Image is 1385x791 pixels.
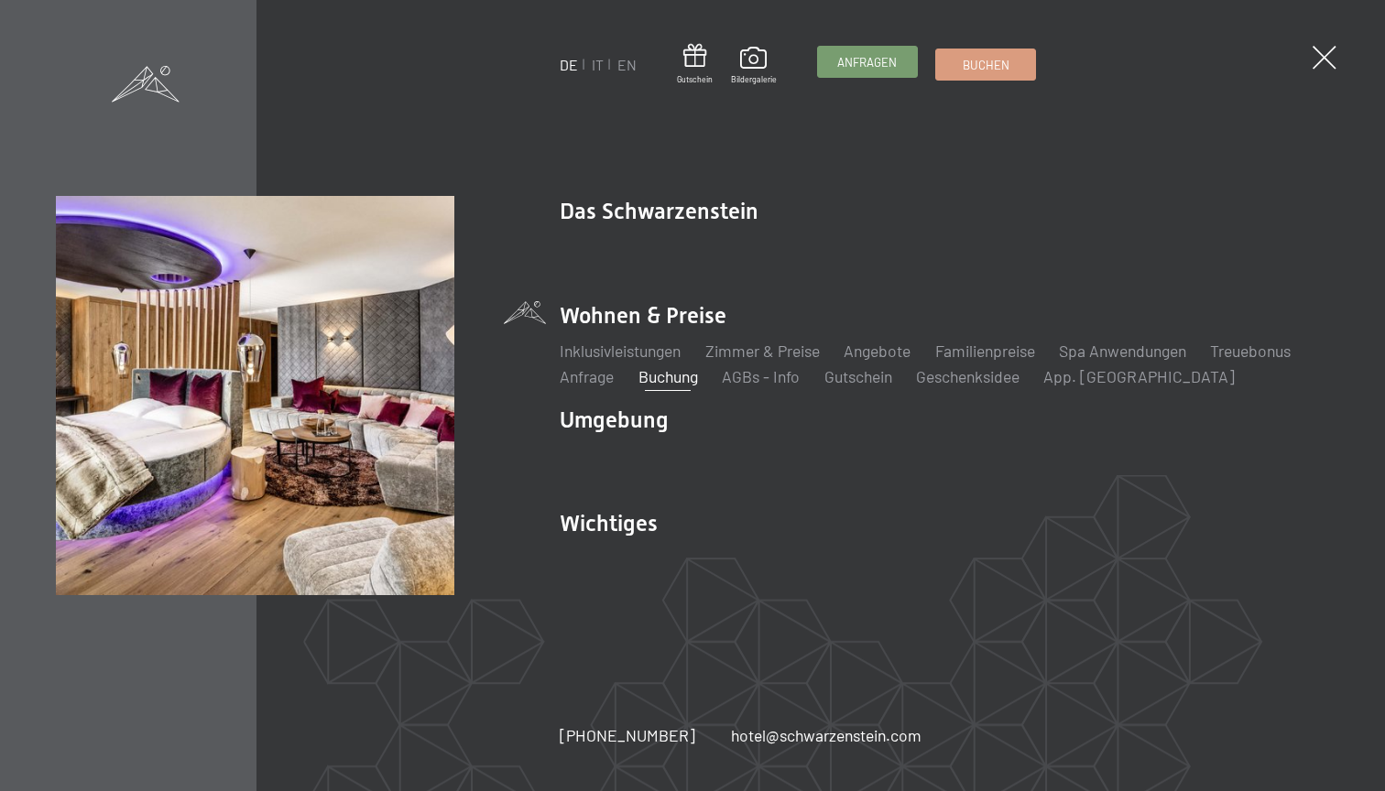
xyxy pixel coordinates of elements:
[560,366,614,386] a: Anfrage
[677,44,713,85] a: Gutschein
[1043,366,1235,386] a: App. [GEOGRAPHIC_DATA]
[722,366,800,386] a: AGBs - Info
[1059,341,1186,361] a: Spa Anwendungen
[844,341,911,361] a: Angebote
[936,49,1035,80] a: Buchen
[837,54,897,70] span: Anfragen
[560,725,695,745] span: [PHONE_NUMBER]
[560,56,578,73] a: DE
[677,74,713,85] span: Gutschein
[592,56,604,73] a: IT
[963,57,1009,73] span: Buchen
[731,47,777,85] a: Bildergalerie
[823,366,891,386] a: Gutschein
[818,47,917,77] a: Anfragen
[638,366,698,386] a: Buchung
[617,56,637,73] a: EN
[731,74,777,85] span: Bildergalerie
[731,724,922,747] a: hotel@schwarzenstein.com
[560,341,681,361] a: Inklusivleistungen
[934,341,1034,361] a: Familienpreise
[560,724,695,747] a: [PHONE_NUMBER]
[705,341,820,361] a: Zimmer & Preise
[1210,341,1291,361] a: Treuebonus
[916,366,1020,386] a: Geschenksidee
